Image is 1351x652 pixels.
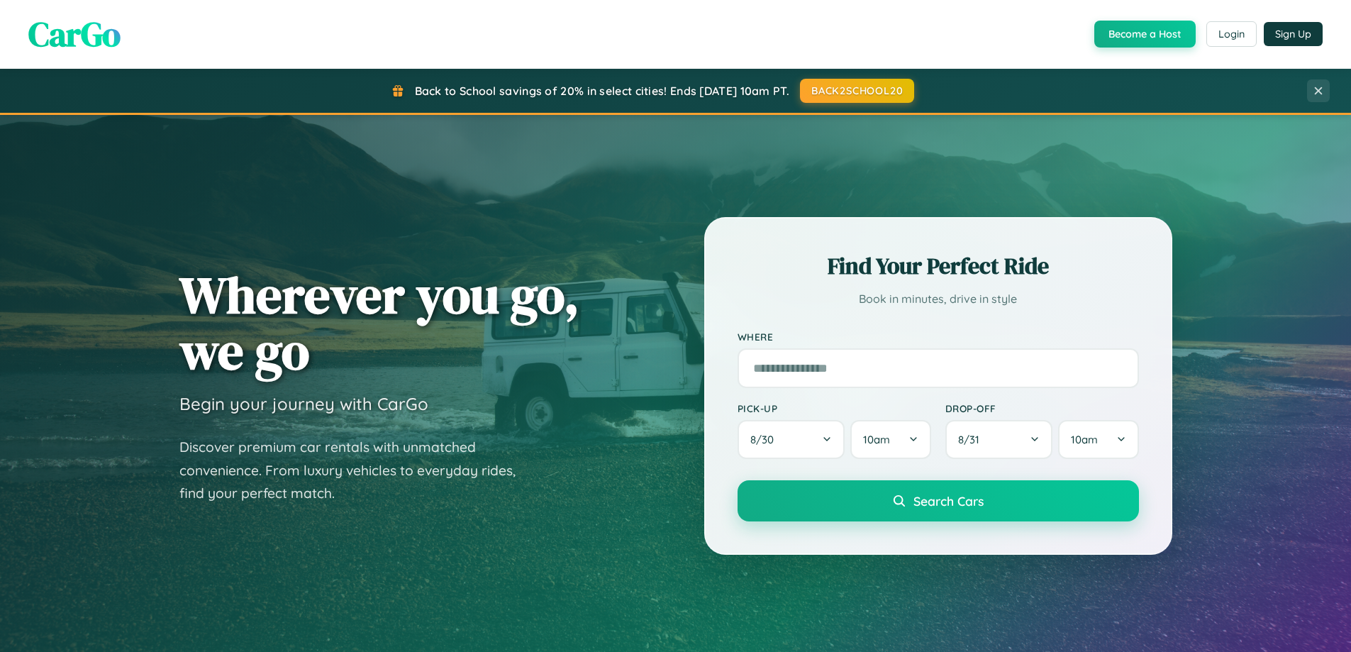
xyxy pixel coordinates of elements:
label: Pick-up [738,402,931,414]
p: Discover premium car rentals with unmatched convenience. From luxury vehicles to everyday rides, ... [179,436,534,505]
button: Become a Host [1094,21,1196,48]
button: 10am [1058,420,1138,459]
span: Search Cars [913,493,984,509]
span: 8 / 30 [750,433,781,446]
button: BACK2SCHOOL20 [800,79,914,103]
button: Login [1206,21,1257,47]
span: 10am [863,433,890,446]
label: Drop-off [945,402,1139,414]
span: 10am [1071,433,1098,446]
button: Sign Up [1264,22,1323,46]
button: 8/30 [738,420,845,459]
h3: Begin your journey with CarGo [179,393,428,414]
button: Search Cars [738,480,1139,521]
h1: Wherever you go, we go [179,267,579,379]
p: Book in minutes, drive in style [738,289,1139,309]
label: Where [738,331,1139,343]
button: 10am [850,420,930,459]
span: CarGo [28,11,121,57]
span: 8 / 31 [958,433,986,446]
span: Back to School savings of 20% in select cities! Ends [DATE] 10am PT. [415,84,789,98]
h2: Find Your Perfect Ride [738,250,1139,282]
button: 8/31 [945,420,1053,459]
